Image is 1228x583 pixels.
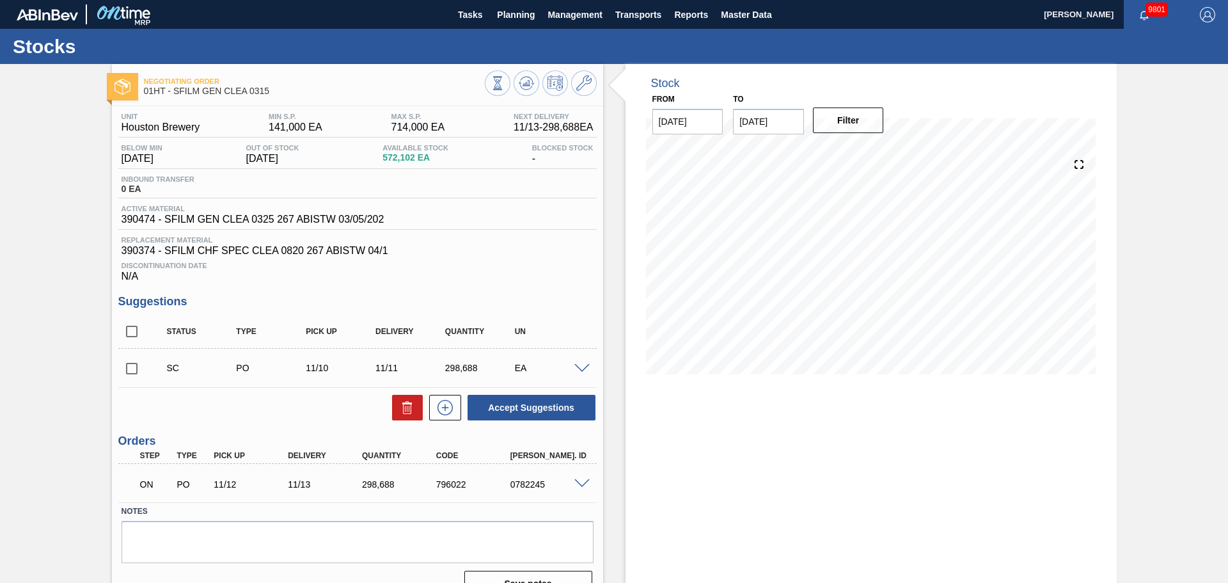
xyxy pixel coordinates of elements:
[652,109,723,134] input: mm/dd/yyyy
[17,9,78,20] img: TNhmsLtSVTkK8tSr43FrP2fwEKptu5GPRR3wAAAABJRU5ErkJggg==
[164,327,241,336] div: Status
[137,470,175,499] div: Negotiating Order
[118,435,597,448] h3: Orders
[372,363,450,373] div: 11/11/2025
[514,122,594,133] span: 11/13 - 298,688 EA
[246,144,299,152] span: Out Of Stock
[164,363,241,373] div: Suggestion Created
[118,257,597,282] div: N/A
[13,39,240,54] h1: Stocks
[303,363,380,373] div: 11/10/2025
[652,95,675,104] label: From
[1124,6,1165,24] button: Notifications
[122,262,594,269] span: Discontinuation Date
[529,144,597,164] div: -
[122,236,594,244] span: Replacement Material
[442,327,519,336] div: Quantity
[246,153,299,164] span: [DATE]
[118,295,597,308] h3: Suggestions
[285,479,368,490] div: 11/13/2025
[137,451,175,460] div: Step
[507,479,590,490] div: 0782245
[122,153,162,164] span: [DATE]
[122,122,200,133] span: Houston Brewery
[382,144,448,152] span: Available Stock
[514,70,539,96] button: Update Chart
[122,205,384,212] span: Active Material
[514,113,594,120] span: Next Delivery
[122,502,594,521] label: Notes
[651,77,680,90] div: Stock
[210,451,294,460] div: Pick up
[733,109,804,134] input: mm/dd/yyyy
[512,363,589,373] div: EA
[497,7,535,22] span: Planning
[233,327,310,336] div: Type
[372,327,450,336] div: Delivery
[733,95,743,104] label: to
[532,144,594,152] span: Blocked Stock
[423,395,461,420] div: New suggestion
[542,70,568,96] button: Schedule Inventory
[122,113,200,120] span: Unit
[615,7,661,22] span: Transports
[303,327,380,336] div: Pick up
[391,122,445,133] span: 714,000 EA
[391,113,445,120] span: MAX S.P.
[433,451,516,460] div: Code
[269,122,322,133] span: 141,000 EA
[122,184,194,194] span: 0 EA
[144,86,485,96] span: 01HT - SFILM GEN CLEA 0315
[173,479,212,490] div: Purchase order
[122,245,594,257] span: 390374 - SFILM CHF SPEC CLEA 0820 267 ABISTW 04/1
[122,144,162,152] span: Below Min
[507,451,590,460] div: [PERSON_NAME]. ID
[1145,3,1168,17] span: 9801
[122,175,194,183] span: Inbound Transfer
[512,327,589,336] div: UN
[468,395,595,420] button: Accept Suggestions
[456,7,484,22] span: Tasks
[386,395,423,420] div: Delete Suggestions
[269,113,322,120] span: MIN S.P.
[1200,7,1215,22] img: Logout
[547,7,602,22] span: Management
[114,79,130,95] img: Ícone
[285,451,368,460] div: Delivery
[485,70,510,96] button: Stocks Overview
[721,7,771,22] span: Master Data
[140,479,172,490] p: ON
[122,214,384,225] span: 390474 - SFILM GEN CLEA 0325 267 ABISTW 03/05/202
[382,153,448,163] span: 572,102 EA
[144,77,485,85] span: Negotiating Order
[674,7,708,22] span: Reports
[359,451,442,460] div: Quantity
[433,479,516,490] div: 796022
[813,108,884,133] button: Filter
[233,363,310,373] div: Purchase order
[210,479,294,490] div: 11/12/2025
[461,394,597,422] div: Accept Suggestions
[359,479,442,490] div: 298,688
[442,363,519,373] div: 298,688
[173,451,212,460] div: Type
[571,70,597,96] button: Go to Master Data / General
